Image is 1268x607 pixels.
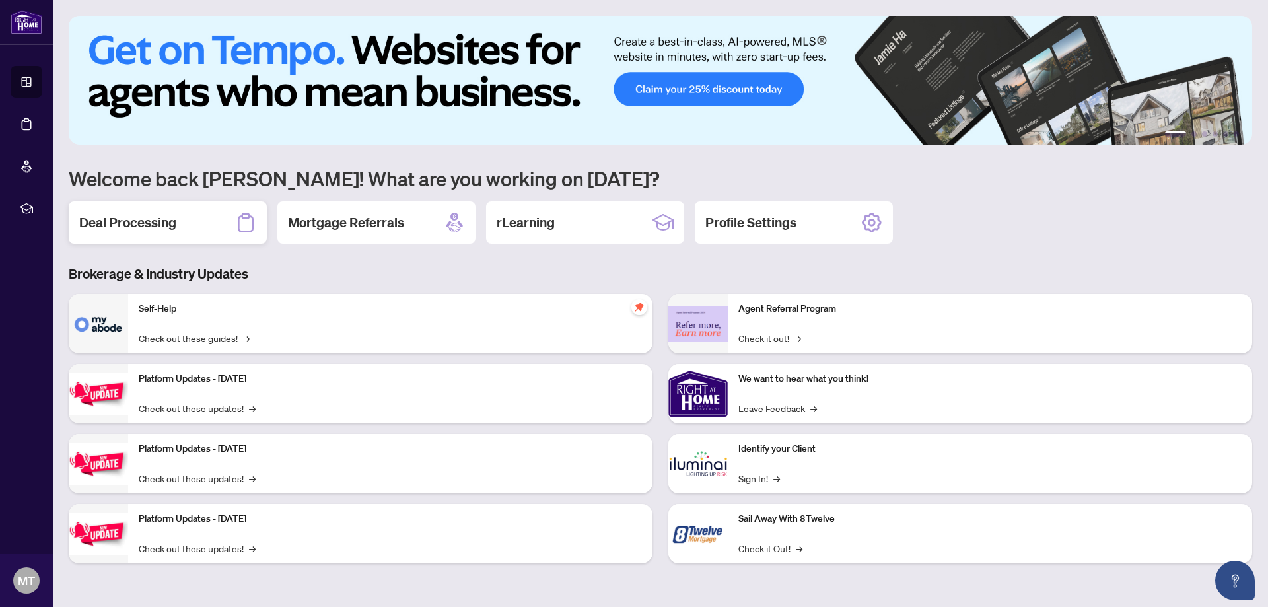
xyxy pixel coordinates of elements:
[738,331,801,345] a: Check it out!→
[668,504,728,563] img: Sail Away With 8Twelve
[69,513,128,555] img: Platform Updates - June 23, 2025
[1165,131,1186,137] button: 1
[69,443,128,485] img: Platform Updates - July 8, 2025
[18,571,35,590] span: MT
[139,401,256,415] a: Check out these updates!→
[139,512,642,526] p: Platform Updates - [DATE]
[288,213,404,232] h2: Mortgage Referrals
[249,541,256,555] span: →
[796,541,802,555] span: →
[738,372,1242,386] p: We want to hear what you think!
[738,442,1242,456] p: Identify your Client
[79,213,176,232] h2: Deal Processing
[705,213,796,232] h2: Profile Settings
[1213,131,1218,137] button: 4
[497,213,555,232] h2: rLearning
[69,166,1252,191] h1: Welcome back [PERSON_NAME]! What are you working on [DATE]?
[139,442,642,456] p: Platform Updates - [DATE]
[1215,561,1255,600] button: Open asap
[11,10,42,34] img: logo
[139,302,642,316] p: Self-Help
[139,471,256,485] a: Check out these updates!→
[668,434,728,493] img: Identify your Client
[69,265,1252,283] h3: Brokerage & Industry Updates
[738,541,802,555] a: Check it Out!→
[69,16,1252,145] img: Slide 0
[1234,131,1239,137] button: 6
[139,541,256,555] a: Check out these updates!→
[249,401,256,415] span: →
[738,401,817,415] a: Leave Feedback→
[139,331,250,345] a: Check out these guides!→
[1202,131,1207,137] button: 3
[69,373,128,415] img: Platform Updates - July 21, 2025
[69,294,128,353] img: Self-Help
[794,331,801,345] span: →
[631,299,647,315] span: pushpin
[139,372,642,386] p: Platform Updates - [DATE]
[810,401,817,415] span: →
[738,512,1242,526] p: Sail Away With 8Twelve
[668,364,728,423] img: We want to hear what you think!
[243,331,250,345] span: →
[668,306,728,342] img: Agent Referral Program
[1223,131,1228,137] button: 5
[738,471,780,485] a: Sign In!→
[738,302,1242,316] p: Agent Referral Program
[249,471,256,485] span: →
[773,471,780,485] span: →
[1191,131,1197,137] button: 2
